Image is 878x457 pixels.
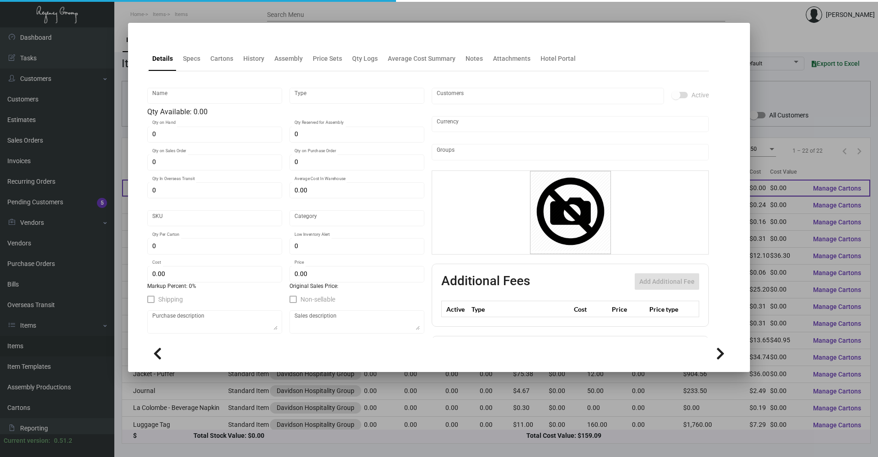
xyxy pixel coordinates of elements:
input: Add new.. [437,92,659,100]
div: Price Sets [313,54,342,64]
div: Cartons [210,54,233,64]
input: Add new.. [437,149,704,156]
div: Assembly [274,54,303,64]
span: Shipping [158,294,183,305]
th: Active [442,301,470,317]
span: Non-sellable [300,294,335,305]
div: Details [152,54,173,64]
span: Active [691,90,709,101]
div: Notes [466,54,483,64]
div: Qty Logs [352,54,378,64]
div: Hotel Portal [541,54,576,64]
button: Add Additional Fee [635,273,699,290]
div: Specs [183,54,200,64]
div: Qty Available: 0.00 [147,106,424,117]
span: Add Additional Fee [639,278,695,285]
div: History [243,54,264,64]
th: Type [469,301,572,317]
th: Cost [572,301,609,317]
div: 0.51.2 [54,436,72,446]
h2: Additional Fees [441,273,530,290]
div: Attachments [493,54,530,64]
th: Price type [647,301,688,317]
th: Price [610,301,647,317]
div: Current version: [4,436,50,446]
div: Average Cost Summary [388,54,455,64]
